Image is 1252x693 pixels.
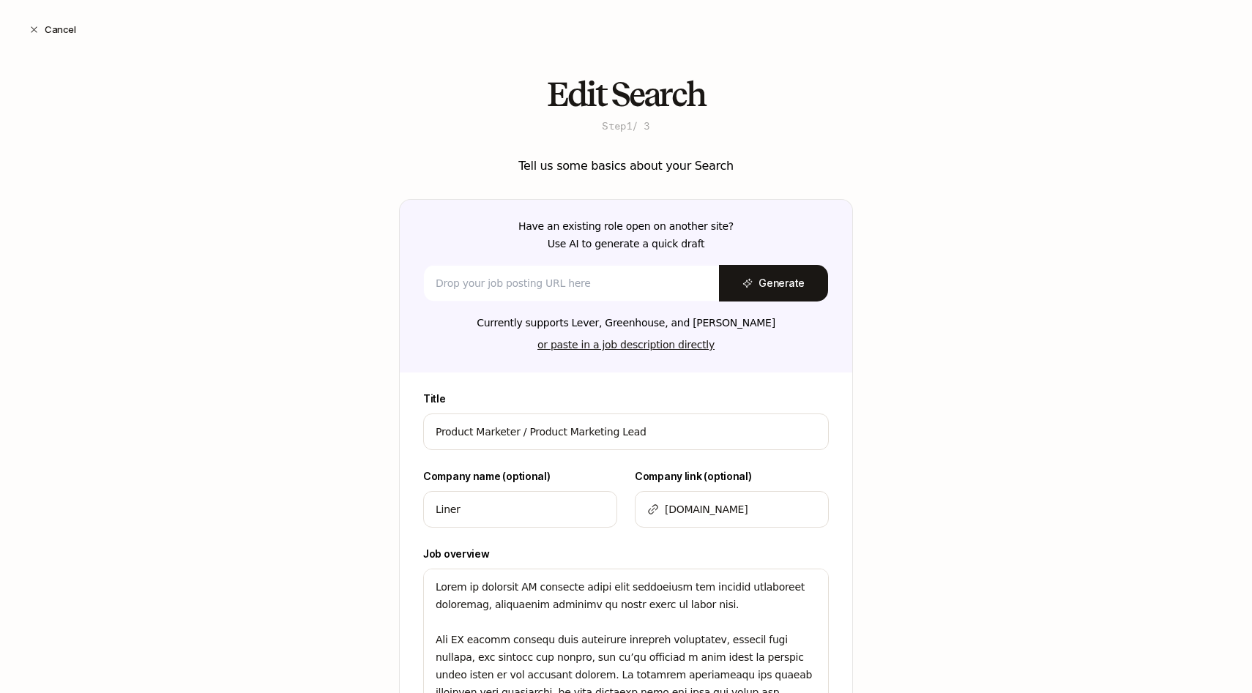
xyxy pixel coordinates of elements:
[423,468,617,485] label: Company name (optional)
[665,501,816,518] input: Add link
[436,501,605,518] input: Tell us who you're hiring for
[423,390,829,408] label: Title
[602,119,649,133] p: Step 1 / 3
[547,76,705,113] h2: Edit Search
[18,16,87,42] button: Cancel
[529,334,723,355] button: or paste in a job description directly
[477,314,775,331] p: Currently supports Lever, Greenhouse, and [PERSON_NAME]
[518,157,733,176] p: Tell us some basics about your Search
[423,545,829,563] label: Job overview
[436,423,816,441] input: e.g. Head of Marketing, Contract Design Lead
[436,274,707,292] input: Drop your job posting URL here
[518,217,734,252] p: Have an existing role open on another site? Use AI to generate a quick draft
[635,468,829,485] label: Company link (optional)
